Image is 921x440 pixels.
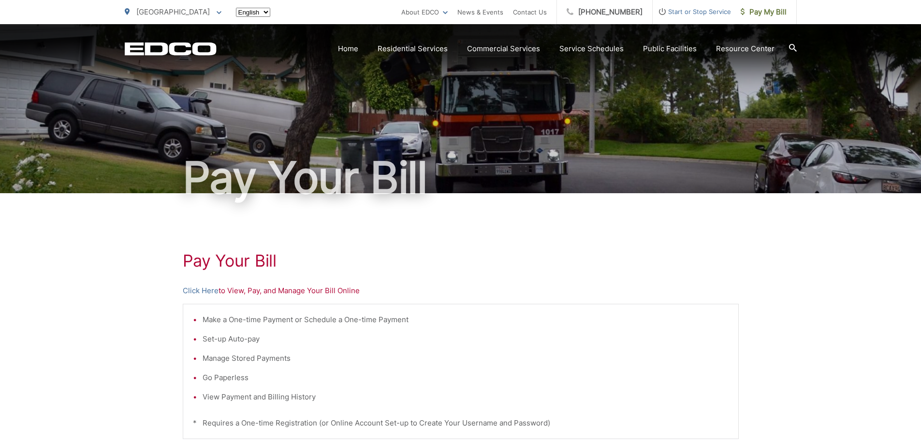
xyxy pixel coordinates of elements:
[203,314,729,326] li: Make a One-time Payment or Schedule a One-time Payment
[643,43,697,55] a: Public Facilities
[203,391,729,403] li: View Payment and Billing History
[338,43,358,55] a: Home
[457,6,503,18] a: News & Events
[125,42,217,56] a: EDCD logo. Return to the homepage.
[136,7,210,16] span: [GEOGRAPHIC_DATA]
[183,285,219,297] a: Click Here
[467,43,540,55] a: Commercial Services
[378,43,448,55] a: Residential Services
[183,285,739,297] p: to View, Pay, and Manage Your Bill Online
[741,6,787,18] span: Pay My Bill
[203,333,729,345] li: Set-up Auto-pay
[513,6,547,18] a: Contact Us
[203,353,729,364] li: Manage Stored Payments
[203,372,729,383] li: Go Paperless
[401,6,448,18] a: About EDCO
[183,251,739,270] h1: Pay Your Bill
[716,43,775,55] a: Resource Center
[236,8,270,17] select: Select a language
[125,154,797,202] h1: Pay Your Bill
[193,417,729,429] p: * Requires a One-time Registration (or Online Account Set-up to Create Your Username and Password)
[559,43,624,55] a: Service Schedules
